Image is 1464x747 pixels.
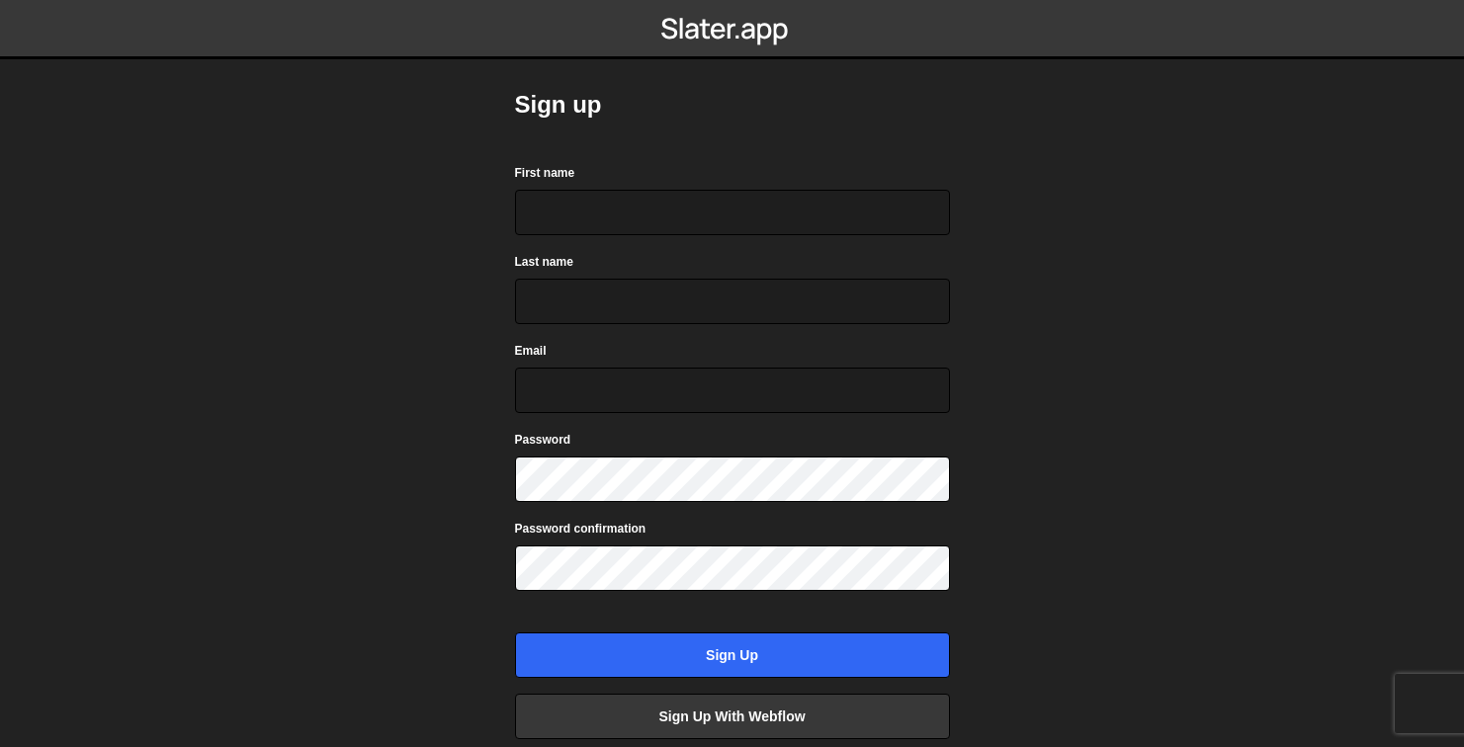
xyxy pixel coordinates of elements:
label: Last name [515,252,573,272]
label: Password [515,430,571,450]
input: Sign up [515,632,950,678]
label: Password confirmation [515,519,646,539]
label: First name [515,163,575,183]
h2: Sign up [515,89,950,121]
label: Email [515,341,547,361]
a: Sign up with Webflow [515,694,950,739]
